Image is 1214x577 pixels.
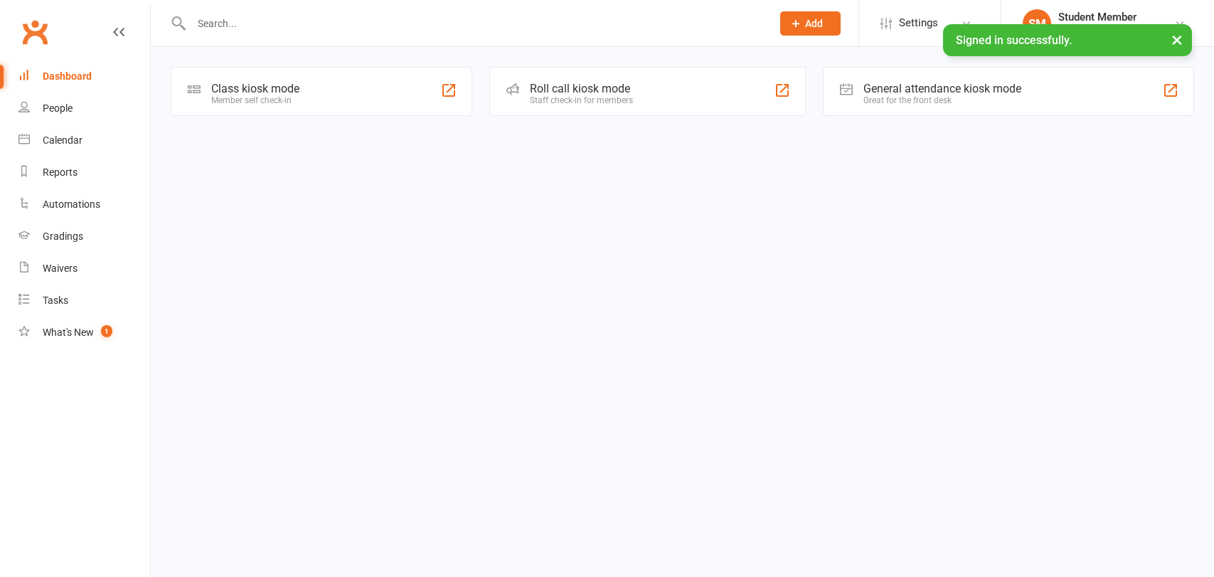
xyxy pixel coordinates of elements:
[18,253,150,285] a: Waivers
[18,317,150,349] a: What's New1
[187,14,762,33] input: Search...
[18,60,150,92] a: Dashboard
[530,82,633,95] div: Roll call kiosk mode
[43,327,94,338] div: What's New
[1058,23,1146,36] div: Horizon Taekwondo
[43,102,73,114] div: People
[899,7,938,39] span: Settings
[18,221,150,253] a: Gradings
[43,198,100,210] div: Automations
[18,189,150,221] a: Automations
[18,125,150,157] a: Calendar
[1058,11,1146,23] div: Student Member
[43,166,78,178] div: Reports
[17,14,53,50] a: Clubworx
[211,95,299,105] div: Member self check-in
[18,92,150,125] a: People
[43,263,78,274] div: Waivers
[18,157,150,189] a: Reports
[956,33,1072,47] span: Signed in successfully.
[805,18,823,29] span: Add
[1164,24,1190,55] button: ×
[780,11,841,36] button: Add
[211,82,299,95] div: Class kiosk mode
[43,70,92,82] div: Dashboard
[530,95,633,105] div: Staff check-in for members
[101,325,112,337] span: 1
[43,134,82,146] div: Calendar
[43,231,83,242] div: Gradings
[18,285,150,317] a: Tasks
[43,295,68,306] div: Tasks
[1023,9,1051,38] div: SM
[863,82,1021,95] div: General attendance kiosk mode
[863,95,1021,105] div: Great for the front desk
